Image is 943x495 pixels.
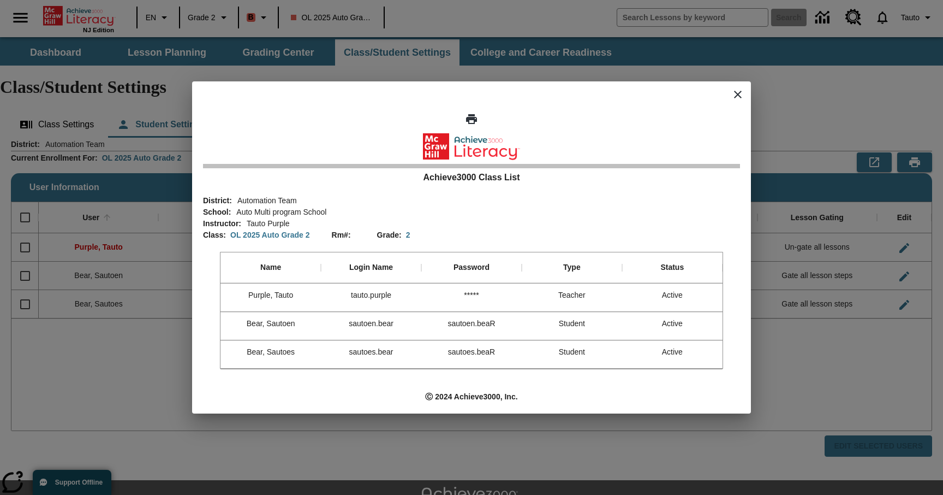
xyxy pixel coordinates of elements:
span: Auto Multi program School [231,207,326,217]
span: Automation Team [232,195,297,206]
p: Instructor : [203,218,241,229]
div: Password [453,263,490,273]
p: Class : [203,229,226,241]
div: Type [563,263,581,273]
p: Ⓒ 2024 Achieve3000, Inc. [425,391,517,403]
p: District : [203,195,232,207]
button: close modal [725,81,751,108]
p: Grade : [377,229,402,241]
span: Achieve3000 Class List [423,171,520,184]
p: School : [203,207,231,218]
button: Print [458,106,485,132]
div: Status [660,263,684,273]
div: 2 [406,229,410,240]
div: OL 2025 Auto Grade 2 [230,229,310,240]
div: Name [260,263,281,273]
p: Rm# : [332,229,351,241]
span: Tauto Purple [241,218,290,229]
div: Login Name [349,263,393,273]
